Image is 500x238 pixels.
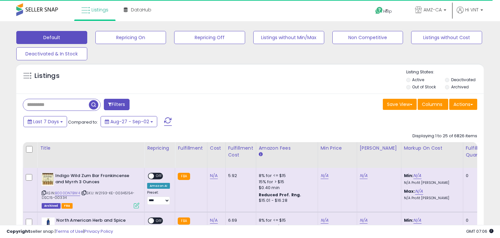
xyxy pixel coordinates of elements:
a: N/A [413,172,421,179]
div: Amazon Fees [259,145,315,152]
span: 2025-09-10 07:06 GMT [466,228,493,234]
b: Reduced Prof. Rng. [259,192,301,198]
div: Min Price [321,145,354,152]
p: Listing States: [406,69,484,75]
div: 0 [466,173,486,179]
label: Deactivated [451,77,476,82]
div: Repricing [147,145,172,152]
a: B000DN7BW4 [55,190,80,196]
a: N/A [415,188,423,195]
span: Hi VNT [465,7,479,13]
small: Amazon Fees. [259,152,263,157]
div: Fulfillable Quantity [466,145,488,158]
div: 15% for > $15 [259,179,313,185]
b: Min: [404,217,414,223]
button: Default [16,31,87,44]
a: N/A [413,217,421,224]
div: ASIN: [42,173,139,208]
a: Terms of Use [56,228,83,234]
label: Archived [451,84,469,90]
span: AMZ-CA [424,7,442,13]
strong: Copyright [7,228,30,234]
button: Repricing Off [174,31,245,44]
button: Last 7 Days [23,116,67,127]
label: Out of Stock [412,84,436,90]
i: Get Help [375,7,383,15]
span: FBA [62,203,73,209]
div: 8% for <= $15 [259,173,313,179]
button: Save View [383,99,417,110]
span: OFF [154,218,164,224]
span: Compared to: [68,119,98,125]
span: Help [383,8,392,14]
div: [PERSON_NAME] [360,145,398,152]
small: FBA [178,217,190,225]
a: Privacy Policy [84,228,113,234]
button: Listings without Cost [411,31,482,44]
div: seller snap | | [7,229,113,235]
span: Listings that have been deleted from Seller Central [42,203,61,209]
button: Non Competitive [332,31,403,44]
div: 6.69 [228,217,251,223]
span: Listings [91,7,108,13]
button: Aug-27 - Sep-02 [101,116,157,127]
button: Deactivated & In Stock [16,47,87,60]
div: Markup on Cost [404,145,460,152]
div: Title [40,145,142,152]
a: N/A [321,217,328,224]
b: Min: [404,172,414,179]
label: Active [412,77,424,82]
div: Preset: [147,190,170,205]
div: Amazon AI [147,183,170,189]
span: Last 7 Days [33,118,59,125]
a: Help [370,2,405,21]
span: | SKU: W2193-KE-00345154-DSC15-G0334 [42,190,134,200]
div: Fulfillment Cost [228,145,253,158]
h5: Listings [35,71,60,81]
span: DataHub [131,7,151,13]
button: Columns [418,99,448,110]
a: Hi VNT [457,7,483,21]
button: Listings without Min/Max [253,31,324,44]
div: Fulfillment [178,145,204,152]
img: 51n483coztS._SL40_.jpg [42,173,54,186]
div: $0.40 min [259,185,313,191]
a: N/A [321,172,328,179]
div: 15% for > $15 [259,224,313,230]
button: Actions [449,99,477,110]
span: Aug-27 - Sep-02 [110,118,149,125]
b: Indigo Wild Zum Bar Frankincense and Myrrh 3 Ounces [55,173,134,186]
b: Max: [404,188,415,194]
span: OFF [154,173,164,179]
div: 0 [466,217,486,223]
button: Filters [104,99,129,110]
a: N/A [210,172,218,179]
div: Cost [210,145,223,152]
div: $15.01 - $16.28 [259,198,313,203]
a: N/A [360,217,368,224]
th: The percentage added to the cost of goods (COGS) that forms the calculator for Min & Max prices. [401,142,463,168]
small: FBA [178,173,190,180]
b: North American Herb and Spice Scalpclenz Shampoo, 8 Ounce [56,217,135,231]
p: N/A Profit [PERSON_NAME] [404,196,458,201]
div: 8% for <= $15 [259,217,313,223]
a: N/A [360,172,368,179]
img: 31U2QZG5WoL._SL40_.jpg [42,217,55,231]
div: 5.92 [228,173,251,179]
span: Columns [422,101,442,108]
a: N/A [210,217,218,224]
button: Repricing On [95,31,166,44]
div: Displaying 1 to 25 of 6826 items [412,133,477,139]
p: N/A Profit [PERSON_NAME] [404,181,458,185]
